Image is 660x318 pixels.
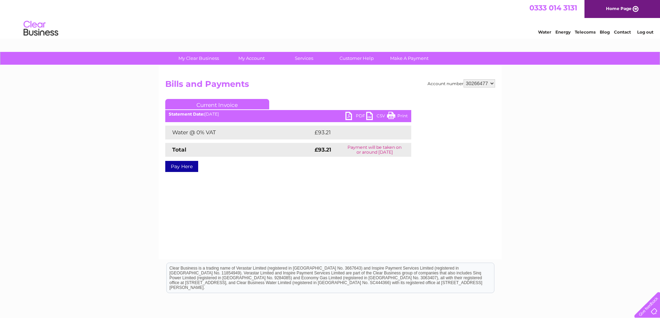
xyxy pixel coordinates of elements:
td: Payment will be taken on or around [DATE] [338,143,411,157]
a: CSV [366,112,387,122]
a: My Clear Business [170,52,227,65]
strong: Total [172,146,186,153]
a: 0333 014 3131 [529,3,577,12]
a: Print [387,112,408,122]
img: logo.png [23,18,59,39]
div: Account number [428,79,495,88]
a: PDF [345,112,366,122]
a: Services [275,52,333,65]
a: Water [538,29,551,35]
a: Energy [555,29,571,35]
a: Contact [614,29,631,35]
td: Water @ 0% VAT [165,126,313,139]
a: Make A Payment [381,52,438,65]
a: My Account [223,52,280,65]
strong: £93.21 [315,146,331,153]
a: Blog [600,29,610,35]
td: £93.21 [313,126,397,139]
div: [DATE] [165,112,411,117]
a: Pay Here [165,161,198,172]
a: Log out [637,29,653,35]
a: Current Invoice [165,99,269,109]
a: Telecoms [575,29,596,35]
a: Customer Help [328,52,385,65]
div: Clear Business is a trading name of Verastar Limited (registered in [GEOGRAPHIC_DATA] No. 3667643... [167,4,494,34]
h2: Bills and Payments [165,79,495,92]
b: Statement Date: [169,111,204,117]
